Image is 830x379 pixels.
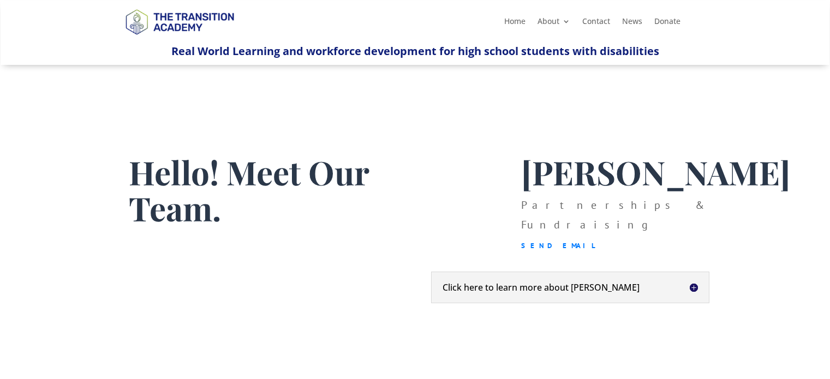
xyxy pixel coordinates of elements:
[171,44,659,58] span: Real World Learning and workforce development for high school students with disabilities
[129,150,369,230] span: Hello! Meet Our Team.
[521,198,704,232] span: Partnerships & Fundraising
[654,17,680,29] a: Donate
[121,2,238,41] img: TTA Brand_TTA Primary Logo_Horizontal_Light BG
[521,150,790,194] span: [PERSON_NAME]
[538,17,570,29] a: About
[443,283,698,292] h5: Click here to learn more about [PERSON_NAME]
[504,17,526,29] a: Home
[521,241,596,250] a: Send Email
[121,33,238,43] a: Logo-Noticias
[582,17,610,29] a: Contact
[622,17,642,29] a: News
